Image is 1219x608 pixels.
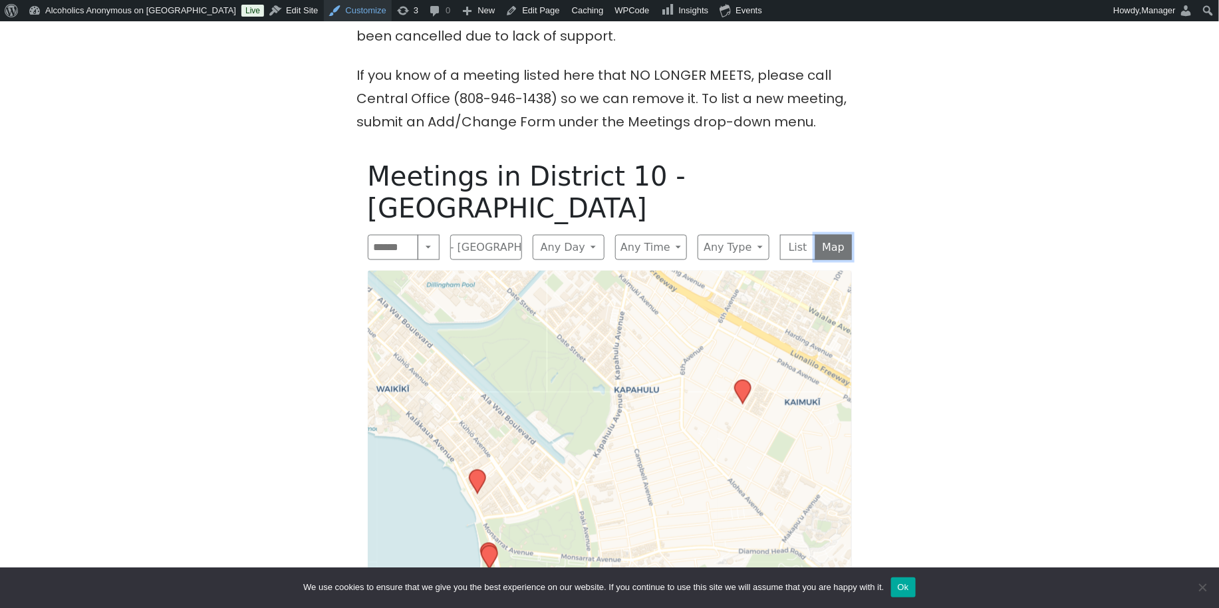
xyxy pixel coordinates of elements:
[357,64,863,134] p: If you know of a meeting listed here that NO LONGER MEETS, please call Central Office (808-946-14...
[418,235,439,260] button: Search
[679,5,709,15] span: Insights
[615,235,687,260] button: Any Time
[533,235,605,260] button: Any Day
[1142,5,1176,15] span: Manager
[450,235,522,260] button: District 10 - [GEOGRAPHIC_DATA]
[698,235,769,260] button: Any Type
[780,235,817,260] button: List
[357,1,863,48] p: Freedom from Bondage (was Sundays, noon, [GEOGRAPHIC_DATA]) has been cancelled due to lack of sup...
[815,235,852,260] button: Map
[241,5,264,17] a: Live
[303,581,884,594] span: We use cookies to ensure that we give you the best experience on our website. If you continue to ...
[891,577,916,597] button: Ok
[1196,581,1209,594] span: No
[368,160,852,224] h1: Meetings in District 10 - [GEOGRAPHIC_DATA]
[368,235,419,260] input: Search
